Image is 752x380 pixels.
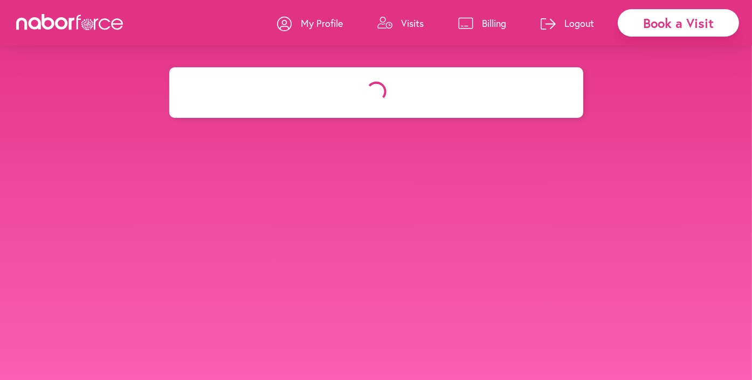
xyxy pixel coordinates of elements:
p: Billing [482,17,506,30]
p: Logout [564,17,594,30]
p: My Profile [301,17,343,30]
div: Book a Visit [618,9,739,37]
a: Visits [377,7,424,39]
a: My Profile [277,7,343,39]
p: Visits [401,17,424,30]
a: Billing [458,7,506,39]
a: Logout [541,7,594,39]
